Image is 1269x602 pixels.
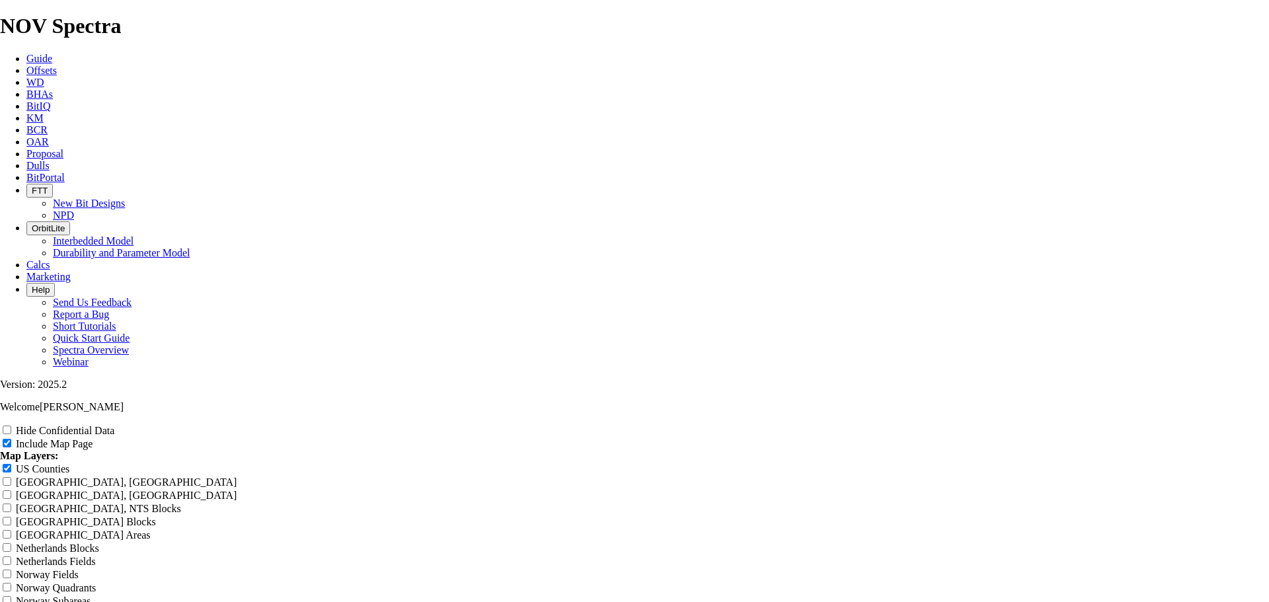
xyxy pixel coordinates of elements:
a: Report a Bug [53,309,109,320]
a: WD [26,77,44,88]
label: [GEOGRAPHIC_DATA], NTS Blocks [16,503,181,514]
a: Calcs [26,259,50,270]
label: [GEOGRAPHIC_DATA], [GEOGRAPHIC_DATA] [16,490,237,501]
a: Quick Start Guide [53,332,130,344]
a: Marketing [26,271,71,282]
span: OrbitLite [32,223,65,233]
span: FTT [32,186,48,196]
a: Short Tutorials [53,320,116,332]
a: Durability and Parameter Model [53,247,190,258]
label: [GEOGRAPHIC_DATA] Blocks [16,516,156,527]
a: BitPortal [26,172,65,183]
button: OrbitLite [26,221,70,235]
a: Interbedded Model [53,235,134,246]
label: Include Map Page [16,438,93,449]
label: Netherlands Blocks [16,543,99,554]
a: Guide [26,53,52,64]
a: Send Us Feedback [53,297,132,308]
a: NPD [53,209,74,221]
a: BCR [26,124,48,135]
label: [GEOGRAPHIC_DATA], [GEOGRAPHIC_DATA] [16,476,237,488]
a: New Bit Designs [53,198,125,209]
label: US Counties [16,463,69,474]
a: KM [26,112,44,124]
a: Webinar [53,356,89,367]
label: Netherlands Fields [16,556,95,567]
span: [PERSON_NAME] [40,401,124,412]
label: Hide Confidential Data [16,425,114,436]
label: Norway Fields [16,569,79,580]
button: FTT [26,184,53,198]
a: BitIQ [26,100,50,112]
button: Help [26,283,55,297]
a: Spectra Overview [53,344,129,356]
a: Offsets [26,65,57,76]
a: Proposal [26,148,63,159]
a: OAR [26,136,49,147]
label: Norway Quadrants [16,582,96,593]
a: BHAs [26,89,53,100]
label: [GEOGRAPHIC_DATA] Areas [16,529,151,541]
a: Dulls [26,160,50,171]
span: Help [32,285,50,295]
